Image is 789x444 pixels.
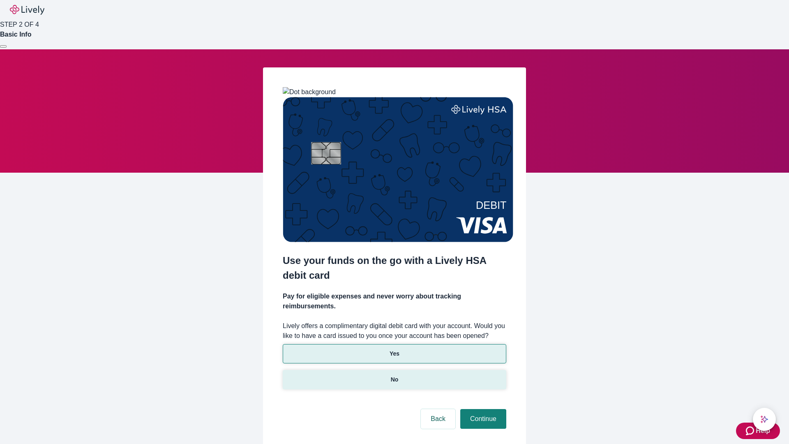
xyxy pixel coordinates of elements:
[283,370,506,389] button: No
[283,344,506,363] button: Yes
[390,349,399,358] p: Yes
[760,415,768,423] svg: Lively AI Assistant
[421,409,455,429] button: Back
[756,426,770,436] span: Help
[283,97,513,242] img: Debit card
[283,291,506,311] h4: Pay for eligible expenses and never worry about tracking reimbursements.
[736,423,780,439] button: Zendesk support iconHelp
[283,87,336,97] img: Dot background
[746,426,756,436] svg: Zendesk support icon
[283,321,506,341] label: Lively offers a complimentary digital debit card with your account. Would you like to have a card...
[460,409,506,429] button: Continue
[10,5,44,15] img: Lively
[391,375,399,384] p: No
[283,253,506,283] h2: Use your funds on the go with a Lively HSA debit card
[753,408,776,431] button: chat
